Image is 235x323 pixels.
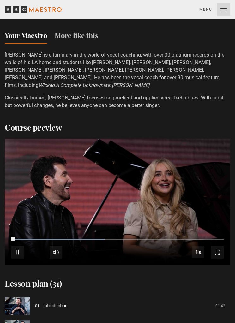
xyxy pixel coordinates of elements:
h2: Lesson plan (31) [5,278,230,289]
button: More like this [55,30,98,44]
i: [PERSON_NAME] [112,82,149,88]
video-js: Video Player [5,139,230,266]
i: A Complete Unknown [56,82,103,88]
p: 01:42 [215,303,225,309]
p: [PERSON_NAME] is a luminary in the world of vocal coaching, with over 30 platinum records on the ... [5,51,230,89]
button: Toggle navigation [199,3,230,16]
button: Mute [50,246,62,259]
p: 01 [35,303,39,309]
button: Pause [11,246,24,259]
p: Classically trained, [PERSON_NAME] focuses on practical and applied vocal techniques. With small ... [5,94,230,109]
i: Wicked [39,82,55,88]
h2: Course preview [5,122,230,133]
button: Playback Rate [192,246,204,258]
svg: BBC Maestro [5,5,62,14]
div: Progress Bar [11,239,224,240]
span: Introduction [43,302,68,309]
button: Your Maestro [5,30,47,44]
button: Fullscreen [211,246,224,259]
